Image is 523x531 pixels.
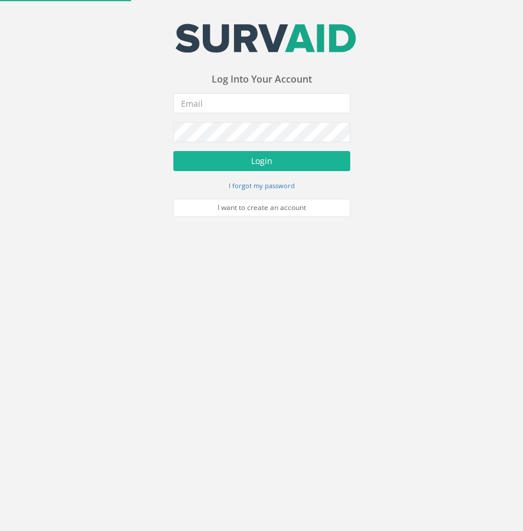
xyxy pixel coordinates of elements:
[173,199,350,217] a: I want to create an account
[229,181,295,190] small: I forgot my password
[173,93,350,113] input: Email
[173,74,350,85] h3: Log Into Your Account
[173,151,350,171] button: Login
[229,180,295,191] a: I forgot my password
